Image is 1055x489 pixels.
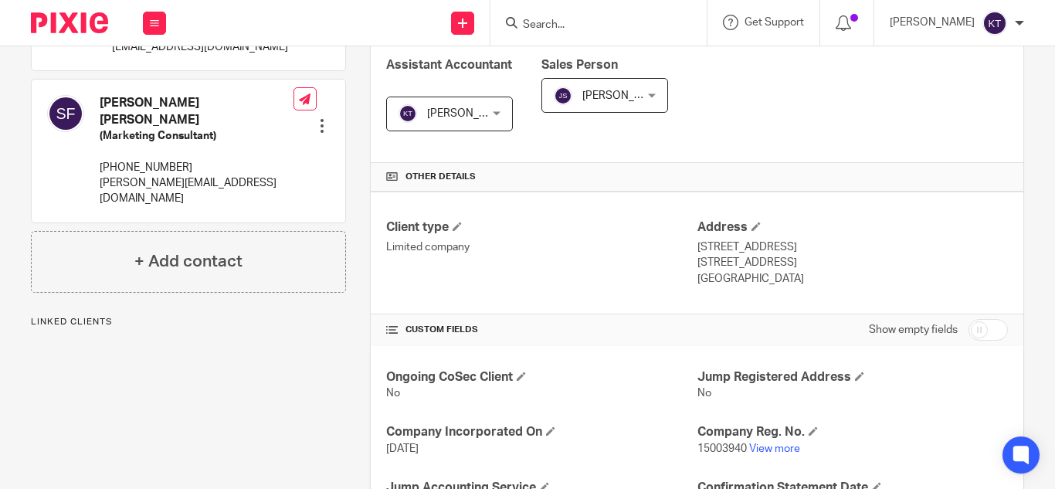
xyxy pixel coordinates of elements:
[869,322,958,338] label: Show empty fields
[386,443,419,454] span: [DATE]
[405,171,476,183] span: Other details
[697,443,747,454] span: 15003940
[386,59,512,71] span: Assistant Accountant
[386,219,697,236] h4: Client type
[399,104,417,123] img: svg%3E
[100,160,293,175] p: [PHONE_NUMBER]
[890,15,975,30] p: [PERSON_NAME]
[749,443,800,454] a: View more
[386,324,697,336] h4: CUSTOM FIELDS
[521,19,660,32] input: Search
[100,128,293,144] h5: (Marketing Consultant)
[386,369,697,385] h4: Ongoing CoSec Client
[554,87,572,105] img: svg%3E
[541,59,618,71] span: Sales Person
[697,271,1008,287] p: [GEOGRAPHIC_DATA]
[745,17,804,28] span: Get Support
[100,175,293,207] p: [PERSON_NAME][EMAIL_ADDRESS][DOMAIN_NAME]
[697,424,1008,440] h4: Company Reg. No.
[582,90,667,101] span: [PERSON_NAME]
[386,239,697,255] p: Limited company
[386,388,400,399] span: No
[100,95,293,128] h4: [PERSON_NAME] [PERSON_NAME]
[697,369,1008,385] h4: Jump Registered Address
[697,219,1008,236] h4: Address
[386,424,697,440] h4: Company Incorporated On
[697,388,711,399] span: No
[982,11,1007,36] img: svg%3E
[134,250,243,273] h4: + Add contact
[112,39,297,55] p: [EMAIL_ADDRESS][DOMAIN_NAME]
[697,239,1008,255] p: [STREET_ADDRESS]
[697,255,1008,270] p: [STREET_ADDRESS]
[31,316,346,328] p: Linked clients
[47,95,84,132] img: svg%3E
[31,12,108,33] img: Pixie
[427,108,512,119] span: [PERSON_NAME]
